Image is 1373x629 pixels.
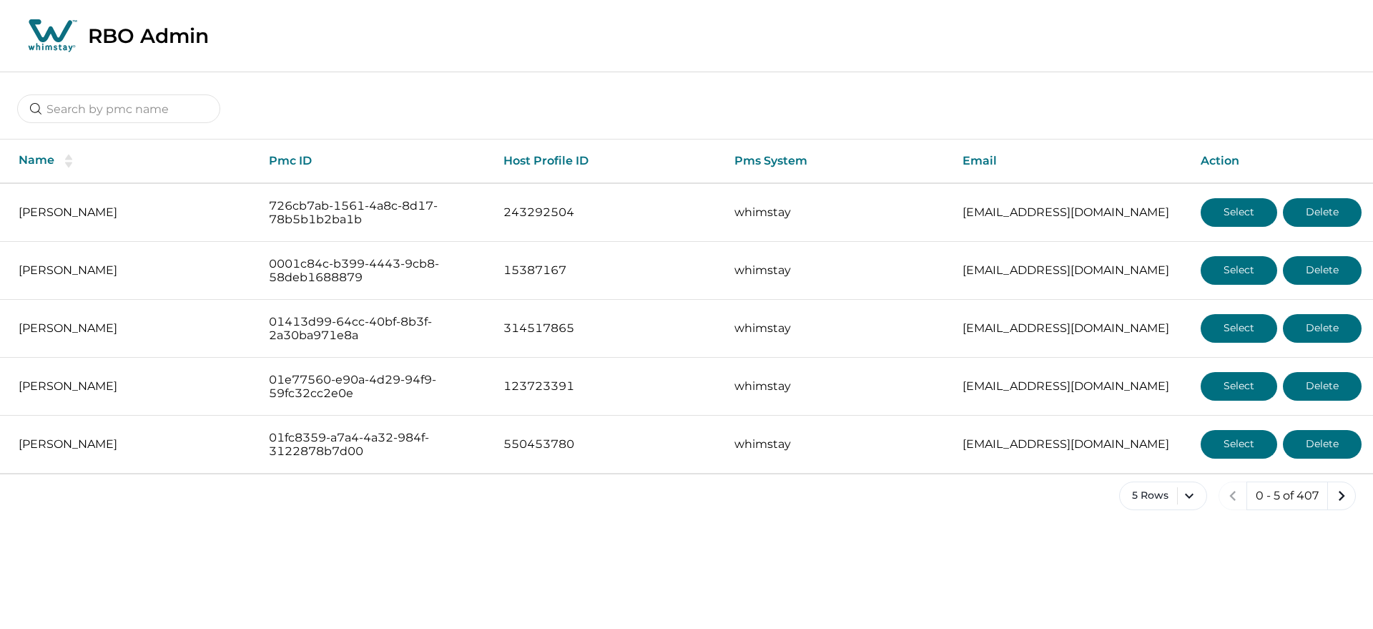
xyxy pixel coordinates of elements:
button: previous page [1219,482,1247,510]
p: 01e77560-e90a-4d29-94f9-59fc32cc2e0e [269,373,481,401]
p: [PERSON_NAME] [19,321,246,336]
p: [PERSON_NAME] [19,205,246,220]
button: 0 - 5 of 407 [1246,482,1328,510]
p: whimstay [734,205,939,220]
p: 15387167 [503,263,712,278]
p: 01fc8359-a7a4-4a32-984f-3122878b7d00 [269,431,481,459]
p: 314517865 [503,321,712,336]
th: Pms System [723,140,950,183]
p: [PERSON_NAME] [19,263,246,278]
p: [EMAIL_ADDRESS][DOMAIN_NAME] [963,205,1178,220]
th: Action [1189,140,1373,183]
p: 0001c84c-b399-4443-9cb8-58deb1688879 [269,257,481,285]
p: [PERSON_NAME] [19,437,246,452]
th: Pmc ID [257,140,492,183]
th: Host Profile ID [492,140,724,183]
button: Delete [1283,430,1362,459]
button: Delete [1283,314,1362,343]
button: Select [1201,256,1277,285]
p: [EMAIL_ADDRESS][DOMAIN_NAME] [963,263,1178,278]
p: 550453780 [503,437,712,452]
p: 123723391 [503,379,712,394]
p: [EMAIL_ADDRESS][DOMAIN_NAME] [963,379,1178,394]
button: Delete [1283,256,1362,285]
p: 01413d99-64cc-40bf-8b3f-2a30ba971e8a [269,315,481,343]
input: Search by pmc name [17,94,220,123]
button: Delete [1283,372,1362,401]
button: 5 Rows [1119,482,1207,510]
p: RBO Admin [88,24,209,48]
p: 726cb7ab-1561-4a8c-8d17-78b5b1b2ba1b [269,199,481,227]
button: Select [1201,198,1277,227]
p: whimstay [734,437,939,452]
p: whimstay [734,379,939,394]
button: sorting [54,154,83,168]
button: next page [1327,482,1356,510]
p: 0 - 5 of 407 [1256,489,1319,503]
p: whimstay [734,321,939,336]
p: 243292504 [503,205,712,220]
p: [EMAIL_ADDRESS][DOMAIN_NAME] [963,437,1178,452]
button: Delete [1283,198,1362,227]
button: Select [1201,430,1277,459]
button: Select [1201,372,1277,401]
button: Select [1201,314,1277,343]
p: whimstay [734,263,939,278]
p: [EMAIL_ADDRESS][DOMAIN_NAME] [963,321,1178,336]
p: [PERSON_NAME] [19,379,246,394]
th: Email [951,140,1189,183]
